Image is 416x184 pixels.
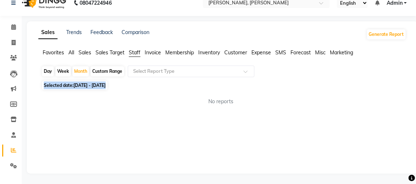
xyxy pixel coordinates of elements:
[66,29,82,35] a: Trends
[38,26,58,39] a: Sales
[42,66,54,76] div: Day
[330,49,353,56] span: Marketing
[68,49,74,56] span: All
[145,49,161,56] span: Invoice
[165,49,194,56] span: Membership
[55,66,71,76] div: Week
[208,98,233,105] span: No reports
[275,49,286,56] span: SMS
[90,66,124,76] div: Custom Range
[251,49,271,56] span: Expense
[224,49,247,56] span: Customer
[42,81,107,90] span: Selected date:
[90,29,113,35] a: Feedback
[72,66,89,76] div: Month
[129,49,140,56] span: Staff
[95,49,124,56] span: Sales Target
[78,49,91,56] span: Sales
[73,83,106,88] span: [DATE] - [DATE]
[367,29,406,39] button: Generate Report
[290,49,311,56] span: Forecast
[315,49,326,56] span: Misc
[122,29,149,35] a: Comparison
[198,49,220,56] span: Inventory
[43,49,64,56] span: Favorites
